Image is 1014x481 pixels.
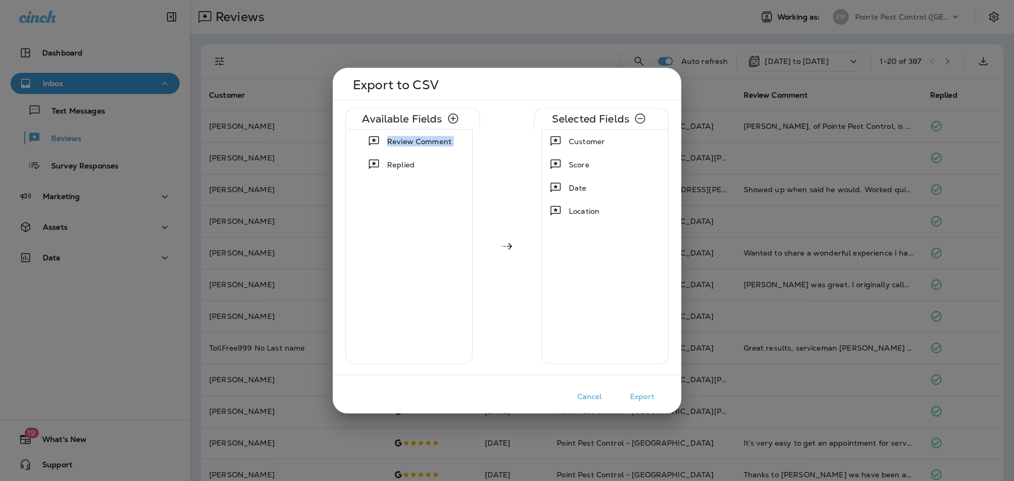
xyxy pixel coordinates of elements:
button: Export [616,388,669,404]
span: Location [569,205,599,216]
p: Export to CSV [353,80,664,89]
span: Date [569,182,587,193]
span: Customer [569,136,605,146]
span: Replied [387,159,415,169]
span: Score [569,159,589,169]
button: Cancel [563,388,616,404]
button: Select All [443,108,464,129]
p: Available Fields [362,114,442,122]
button: Remove All [630,108,651,129]
p: Selected Fields [552,114,630,122]
span: Review Comment [387,136,452,146]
